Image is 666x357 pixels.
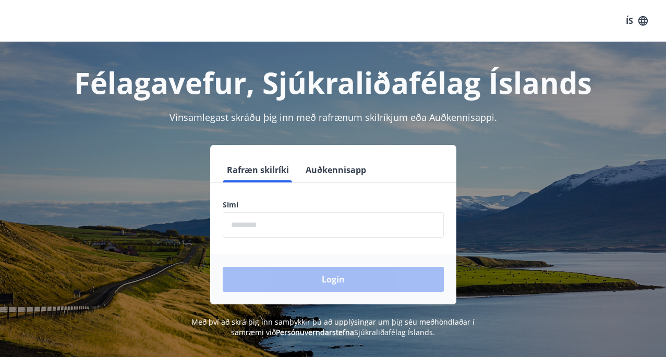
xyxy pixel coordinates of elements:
[620,11,653,30] button: ÍS
[276,327,354,337] a: Persónuverndarstefna
[13,63,653,102] h1: Félagavefur, Sjúkraliðafélag Íslands
[223,157,293,182] button: Rafræn skilríki
[169,111,497,124] span: Vinsamlegast skráðu þig inn með rafrænum skilríkjum eða Auðkennisappi.
[223,200,444,210] label: Sími
[301,157,370,182] button: Auðkennisapp
[191,317,475,337] span: Með því að skrá þig inn samþykkir þú að upplýsingar um þig séu meðhöndlaðar í samræmi við Sjúkral...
